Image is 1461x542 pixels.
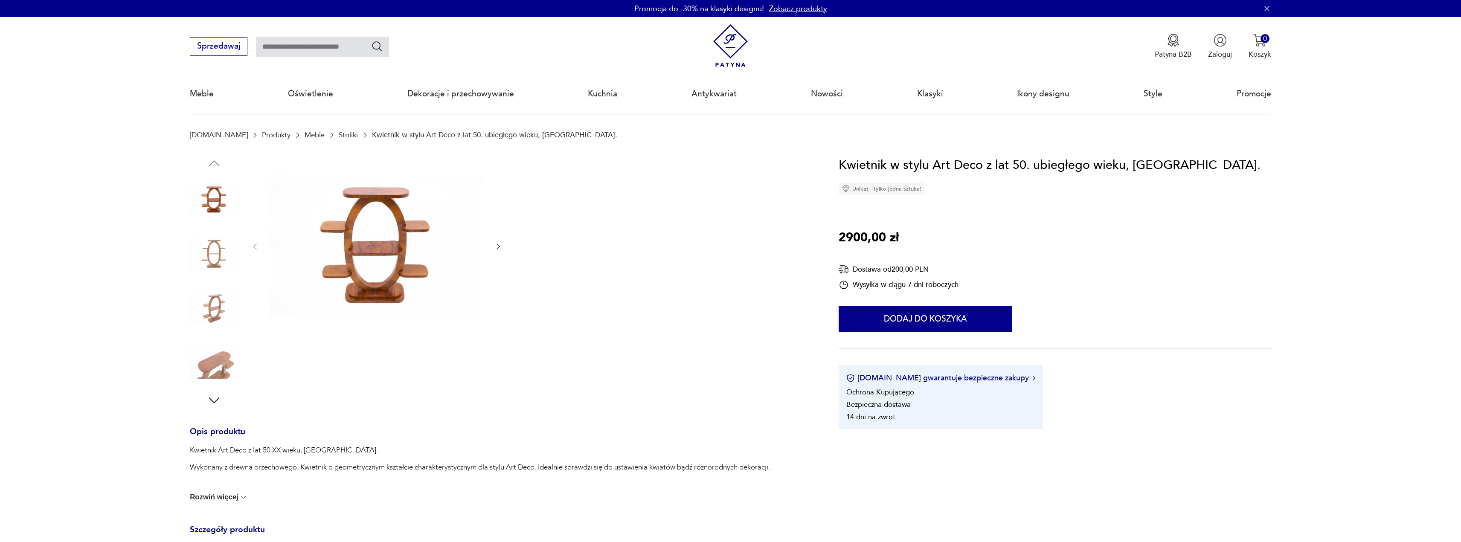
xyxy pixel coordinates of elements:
[288,74,333,113] a: Oświetlenie
[190,229,238,278] img: Zdjęcie produktu Kwietnik w stylu Art Deco z lat 50. ubiegłego wieku, Polska.
[1208,34,1232,59] button: Zaloguj
[190,493,248,501] button: Rozwiń więcej
[1144,74,1162,113] a: Style
[839,280,959,290] div: Wysyłka w ciągu 7 dni roboczych
[917,74,943,113] a: Klasyki
[190,429,814,446] h3: Opis produktu
[190,338,238,387] img: Zdjęcie produktu Kwietnik w stylu Art Deco z lat 50. ubiegłego wieku, Polska.
[190,74,214,113] a: Meble
[407,74,514,113] a: Dekoracje i przechowywanie
[1155,49,1192,59] p: Patyna B2B
[842,185,850,193] img: Ikona diamentu
[691,74,737,113] a: Antykwariat
[190,37,247,56] button: Sprzedawaj
[839,264,849,275] img: Ikona dostawy
[371,40,383,52] button: Szukaj
[811,74,843,113] a: Nowości
[1155,34,1192,59] a: Ikona medaluPatyna B2B
[239,493,248,501] img: chevron down
[1253,34,1266,47] img: Ikona koszyka
[190,462,770,472] p: Wykonany z drewna orzechowego. Kwietnik o geometrycznym kształcie charakterystycznym dla stylu Ar...
[190,175,238,224] img: Zdjęcie produktu Kwietnik w stylu Art Deco z lat 50. ubiegłego wieku, Polska.
[846,373,1035,383] button: [DOMAIN_NAME] gwarantuje bezpieczne zakupy
[190,43,247,50] a: Sprzedawaj
[190,445,770,455] p: Kwietnik Art Deco z lat 50 XX wieku, [GEOGRAPHIC_DATA].
[839,264,959,275] div: Dostawa od 200,00 PLN
[190,131,248,139] a: [DOMAIN_NAME]
[846,412,895,422] li: 14 dni na zwrot
[270,156,483,336] img: Zdjęcie produktu Kwietnik w stylu Art Deco z lat 50. ubiegłego wieku, Polska.
[846,387,914,397] li: Ochrona Kupującego
[709,24,752,67] img: Patyna - sklep z meblami i dekoracjami vintage
[190,284,238,333] img: Zdjęcie produktu Kwietnik w stylu Art Deco z lat 50. ubiegłego wieku, Polska.
[769,3,827,14] a: Zobacz produkty
[634,3,764,14] p: Promocja do -30% na klasyki designu!
[839,156,1261,175] h1: Kwietnik w stylu Art Deco z lat 50. ubiegłego wieku, [GEOGRAPHIC_DATA].
[839,183,925,195] div: Unikat - tylko jedna sztuka!
[190,479,770,490] p: [PERSON_NAME] bardzo dobry.
[1033,376,1035,380] img: Ikona strzałki w prawo
[1237,74,1271,113] a: Promocje
[1017,74,1069,113] a: Ikony designu
[1155,34,1192,59] button: Patyna B2B
[1167,34,1180,47] img: Ikona medalu
[1249,49,1271,59] p: Koszyk
[262,131,290,139] a: Produkty
[1249,34,1271,59] button: 0Koszyk
[839,228,899,248] p: 2900,00 zł
[839,306,1012,332] button: Dodaj do koszyka
[1214,34,1227,47] img: Ikonka użytkownika
[305,131,325,139] a: Meble
[846,374,855,383] img: Ikona certyfikatu
[1261,34,1269,43] div: 0
[846,400,911,409] li: Bezpieczna dostawa
[588,74,617,113] a: Kuchnia
[339,131,358,139] a: Stoliki
[1208,49,1232,59] p: Zaloguj
[372,131,617,139] p: Kwietnik w stylu Art Deco z lat 50. ubiegłego wieku, [GEOGRAPHIC_DATA].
